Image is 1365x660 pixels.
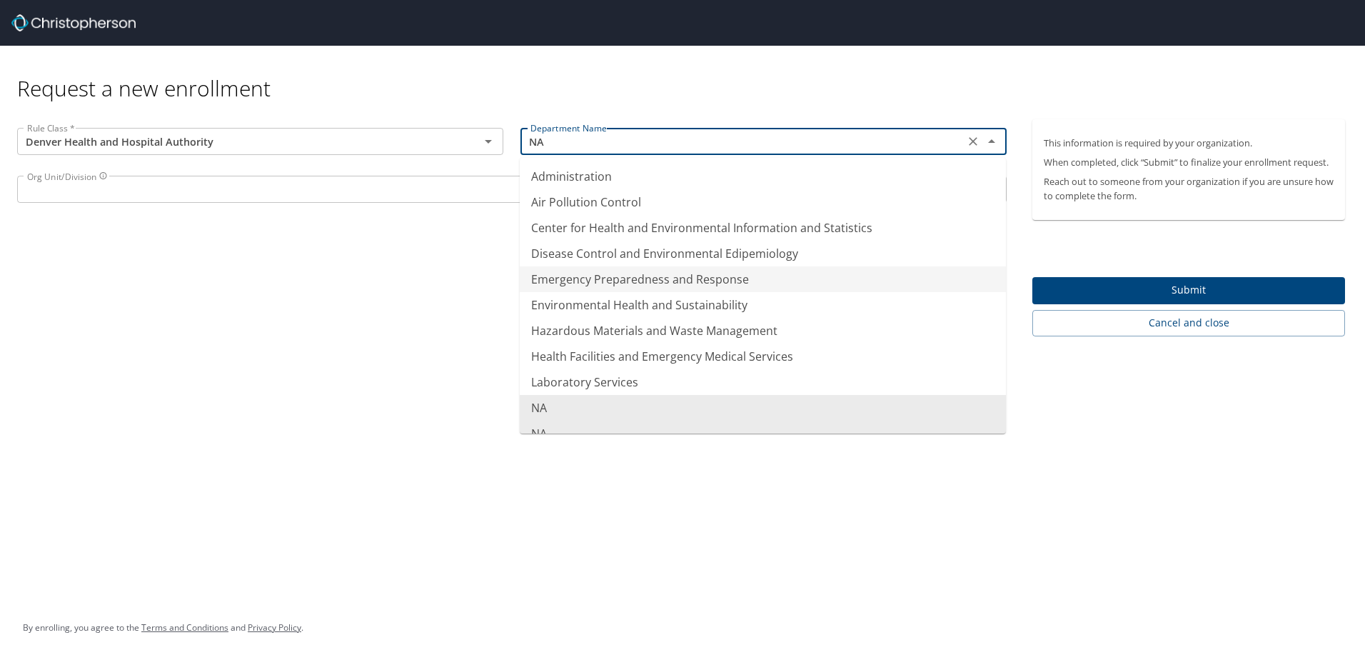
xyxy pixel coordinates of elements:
div: Request a new enrollment [17,46,1356,102]
img: cbt logo [11,14,136,31]
button: Clear [963,131,983,151]
p: Reach out to someone from your organization if you are unsure how to complete the form. [1044,175,1334,202]
li: Air Pollution Control [520,189,1006,215]
span: Cancel and close [1044,314,1334,332]
a: Privacy Policy [248,621,301,634]
button: Cancel and close [1032,310,1345,336]
button: Open [478,131,498,151]
li: Laboratory Services [520,369,1006,395]
p: When completed, click “Submit” to finalize your enrollment request. [1044,156,1334,169]
li: Hazardous Materials and Waste Management [520,318,1006,344]
li: Emergency Preparedness and Response [520,266,1006,292]
li: NA [520,395,1006,421]
p: This information is required by your organization. [1044,136,1334,150]
li: Disease Control and Environmental Edipemiology [520,241,1006,266]
li: Administration [520,164,1006,189]
button: Submit [1032,277,1345,305]
span: Submit [1044,281,1334,299]
li: NA [520,421,1006,446]
button: Close [982,131,1002,151]
a: Terms and Conditions [141,621,228,634]
li: Health Facilities and Emergency Medical Services [520,344,1006,369]
li: Environmental Health and Sustainability [520,292,1006,318]
svg: Billing Division [99,171,108,180]
li: Center for Health and Environmental Information and Statistics [520,215,1006,241]
div: By enrolling, you agree to the and . [23,610,303,646]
